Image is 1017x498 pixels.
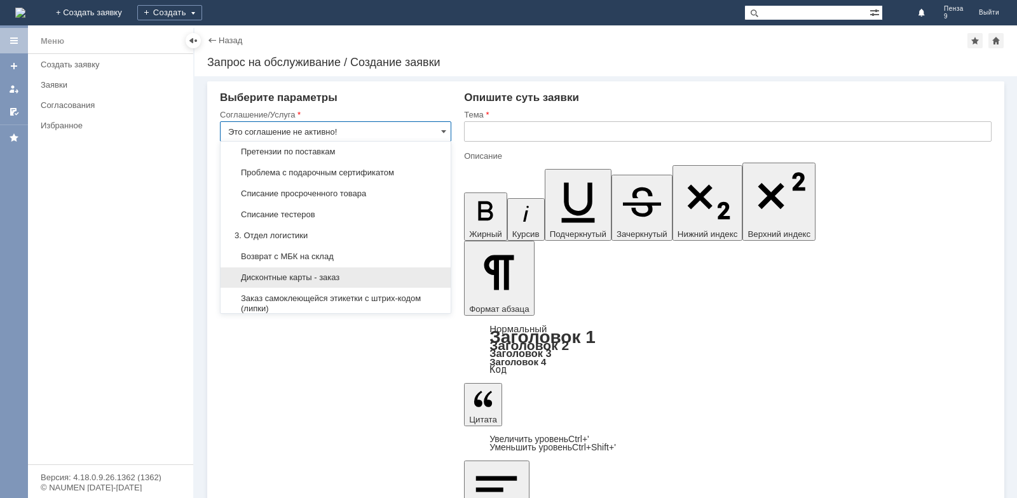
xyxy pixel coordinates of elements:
span: Жирный [469,229,502,239]
span: Верхний индекс [747,229,810,239]
div: Цитата [464,435,992,452]
span: Возврат с МБК на склад [228,252,443,262]
div: Формат абзаца [464,325,992,374]
div: Создать [137,5,202,20]
button: Подчеркнутый [545,169,611,241]
span: Дисконтные карты - заказ [228,273,443,283]
div: Запрос на обслуживание / Создание заявки [207,56,1004,69]
button: Верхний индекс [742,163,816,241]
div: Избранное [41,121,172,130]
a: Мои согласования [4,102,24,122]
a: Заявки [36,75,191,95]
span: Нижний индекс [678,229,738,239]
div: Версия: 4.18.0.9.26.1362 (1362) [41,473,181,481]
span: Списание тестеров [228,210,443,220]
span: 3. Отдел логистики [228,231,443,241]
span: Ctrl+' [568,434,589,444]
a: Назад [219,36,242,45]
div: Добавить в избранное [967,33,983,48]
span: Расширенный поиск [870,6,882,18]
span: Зачеркнутый [617,229,667,239]
span: Ctrl+Shift+' [572,442,616,452]
span: Курсив [512,229,540,239]
span: 9 [944,13,964,20]
span: Заказ самоклеющейся этикетки с штрих-кодом (липки) [228,293,443,314]
div: Заявки [41,80,186,90]
a: Нормальный [489,323,547,334]
div: Создать заявку [41,60,186,69]
button: Цитата [464,383,502,426]
div: Согласования [41,100,186,110]
button: Зачеркнутый [611,175,672,241]
a: Согласования [36,95,191,115]
a: Код [489,364,507,375]
div: © NAUMEN [DATE]-[DATE] [41,483,181,492]
a: Заголовок 2 [489,338,569,353]
button: Жирный [464,192,507,241]
div: Скрыть меню [186,33,201,48]
span: Опишите суть заявки [464,91,579,104]
img: logo [15,8,25,18]
a: Мои заявки [4,79,24,99]
span: Формат абзаца [469,304,529,314]
a: Создать заявку [4,56,24,76]
span: Подчеркнутый [550,229,606,239]
span: Списание просроченного товара [228,189,443,199]
a: Decrease [489,442,616,452]
span: Пенза [944,5,964,13]
button: Формат абзаца [464,241,534,316]
span: Проблема с подарочным сертификатом [228,168,443,178]
button: Курсив [507,198,545,241]
a: Перейти на домашнюю страницу [15,8,25,18]
a: Increase [489,434,589,444]
div: Соглашение/Услуга [220,111,449,119]
span: Претензии по поставкам [228,147,443,157]
a: Заголовок 3 [489,347,551,359]
span: Цитата [469,415,497,424]
span: Выберите параметры [220,91,338,104]
div: Меню [41,34,64,49]
a: Заголовок 1 [489,327,596,347]
button: Нижний индекс [672,165,743,241]
div: Описание [464,152,989,160]
div: Сделать домашней страницей [988,33,1004,48]
div: Тема [464,111,989,119]
a: Заголовок 4 [489,356,546,367]
a: Создать заявку [36,55,191,74]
